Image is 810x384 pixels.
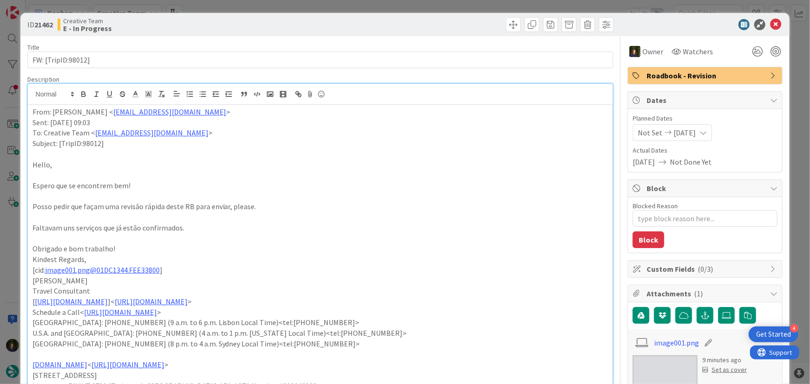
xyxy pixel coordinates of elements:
span: Actual Dates [633,146,778,155]
p: Espero que se encontrem bem! [32,180,609,191]
button: Block [633,231,664,248]
span: ( 1 ) [694,289,703,298]
p: [PERSON_NAME] [32,275,609,286]
span: ( 0/3 ) [698,264,713,274]
p: [STREET_ADDRESS] [32,370,609,381]
p: Schedule a Call< > [32,307,609,318]
a: [URL][DOMAIN_NAME] [115,297,188,306]
span: [DATE] [674,127,696,138]
div: 4 [790,324,798,333]
p: U.S.A. and [GEOGRAPHIC_DATA]: [PHONE_NUMBER] (4 a.m. to 1 p.m. [US_STATE] Local Time)<tel:[PHONE_... [32,328,609,339]
span: Watchers [683,46,713,57]
b: 21462 [34,20,53,29]
p: [GEOGRAPHIC_DATA]: [PHONE_NUMBER] (9 a.m. to 6 p.m. Lisbon Local Time)<tel:[PHONE_NUMBER]> [32,317,609,328]
div: 9 minutes ago [702,355,747,365]
span: Block [647,183,765,194]
span: Attachments [647,288,765,299]
span: Description [27,75,59,83]
p: Hello, [32,160,609,170]
span: [DATE] [633,156,655,167]
a: [URL][DOMAIN_NAME] [84,307,157,317]
input: type card name here... [27,51,614,68]
span: Planned Dates [633,114,778,123]
p: < > [32,359,609,370]
p: Posso pedir que façam uma revisão rápida deste RB para enviar, please. [32,201,609,212]
span: Owner [642,46,663,57]
label: Blocked Reason [633,202,678,210]
span: ID [27,19,53,30]
p: Faltavam uns serviços que já estão confirmados. [32,223,609,233]
a: [EMAIL_ADDRESS][DOMAIN_NAME] [95,128,208,137]
b: E - In Progress [63,25,112,32]
p: To: Creative Team < > [32,128,609,138]
p: Subject: [TripID:98012] [32,138,609,149]
a: [URL][DOMAIN_NAME] [35,297,108,306]
p: From: [PERSON_NAME] < > [32,107,609,117]
a: image001.png [654,337,700,348]
span: Not Set [638,127,662,138]
div: Open Get Started checklist, remaining modules: 4 [749,326,798,342]
span: Creative Team [63,17,112,25]
span: Support [19,1,42,13]
span: Not Done Yet [670,156,712,167]
a: [EMAIL_ADDRESS][DOMAIN_NAME] [113,107,227,116]
span: Dates [647,95,765,106]
p: Kindest Regards, [32,254,609,265]
span: Custom Fields [647,263,765,275]
p: [ ]< > [32,296,609,307]
a: image001.png@01DC1344.FEE33800 [45,265,160,275]
p: [GEOGRAPHIC_DATA]: [PHONE_NUMBER] (8 p.m. to 4 a.m. Sydney Local Time)<tel:[PHONE_NUMBER]> [32,339,609,349]
p: Sent: [DATE] 09:03 [32,117,609,128]
a: [URL][DOMAIN_NAME] [91,360,164,369]
p: Obrigado e bom trabalho! [32,243,609,254]
p: [cid: ] [32,265,609,275]
p: Travel Consultant [32,286,609,296]
span: Roadbook - Revision [647,70,765,81]
img: MC [629,46,641,57]
a: [DOMAIN_NAME] [32,360,87,369]
div: Get Started [756,330,791,339]
div: Set as cover [702,365,747,375]
label: Title [27,43,39,51]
